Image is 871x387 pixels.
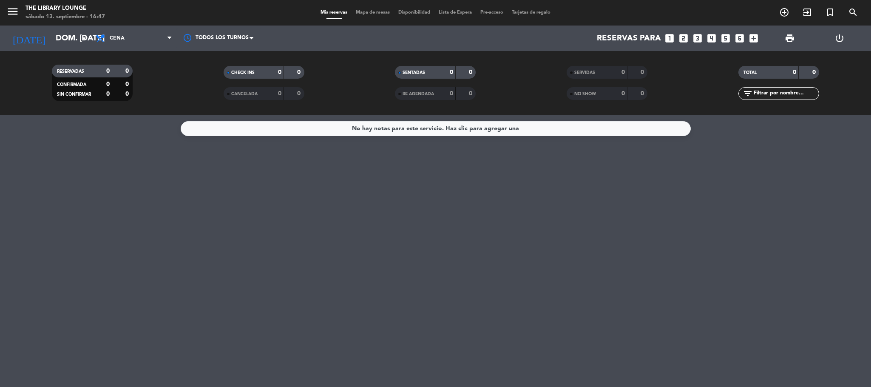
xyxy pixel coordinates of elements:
[793,69,796,75] strong: 0
[297,69,302,75] strong: 0
[848,7,858,17] i: search
[352,10,394,15] span: Mapa de mesas
[6,29,51,48] i: [DATE]
[802,7,812,17] i: exit_to_app
[815,26,865,51] div: LOG OUT
[278,69,281,75] strong: 0
[785,33,795,43] span: print
[508,10,555,15] span: Tarjetas de regalo
[641,91,646,97] strong: 0
[812,69,817,75] strong: 0
[57,69,84,74] span: RESERVADAS
[125,68,131,74] strong: 0
[278,91,281,97] strong: 0
[106,91,110,97] strong: 0
[79,33,89,43] i: arrow_drop_down
[779,7,789,17] i: add_circle_outline
[110,35,125,41] span: Cena
[231,71,255,75] span: CHECK INS
[574,71,595,75] span: SERVIDAS
[720,33,731,44] i: looks_5
[57,83,86,87] span: CONFIRMADA
[352,124,519,134] div: No hay notas para este servicio. Haz clic para agregar una
[621,69,625,75] strong: 0
[743,71,757,75] span: TOTAL
[106,81,110,87] strong: 0
[6,5,19,18] i: menu
[597,34,661,43] span: Reservas para
[6,5,19,21] button: menu
[316,10,352,15] span: Mis reservas
[403,92,434,96] span: RE AGENDADA
[678,33,689,44] i: looks_two
[621,91,625,97] strong: 0
[57,92,91,97] span: SIN CONFIRMAR
[450,91,453,97] strong: 0
[450,69,453,75] strong: 0
[26,13,105,21] div: sábado 13. septiembre - 16:47
[469,69,474,75] strong: 0
[106,68,110,74] strong: 0
[125,91,131,97] strong: 0
[734,33,745,44] i: looks_6
[125,81,131,87] strong: 0
[434,10,476,15] span: Lista de Espera
[753,89,819,98] input: Filtrar por nombre...
[476,10,508,15] span: Pre-acceso
[825,7,835,17] i: turned_in_not
[231,92,258,96] span: CANCELADA
[297,91,302,97] strong: 0
[26,4,105,13] div: The Library Lounge
[706,33,717,44] i: looks_4
[394,10,434,15] span: Disponibilidad
[748,33,759,44] i: add_box
[574,92,596,96] span: NO SHOW
[834,33,845,43] i: power_settings_new
[469,91,474,97] strong: 0
[641,69,646,75] strong: 0
[692,33,703,44] i: looks_3
[743,88,753,99] i: filter_list
[403,71,425,75] span: SENTADAS
[664,33,675,44] i: looks_one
